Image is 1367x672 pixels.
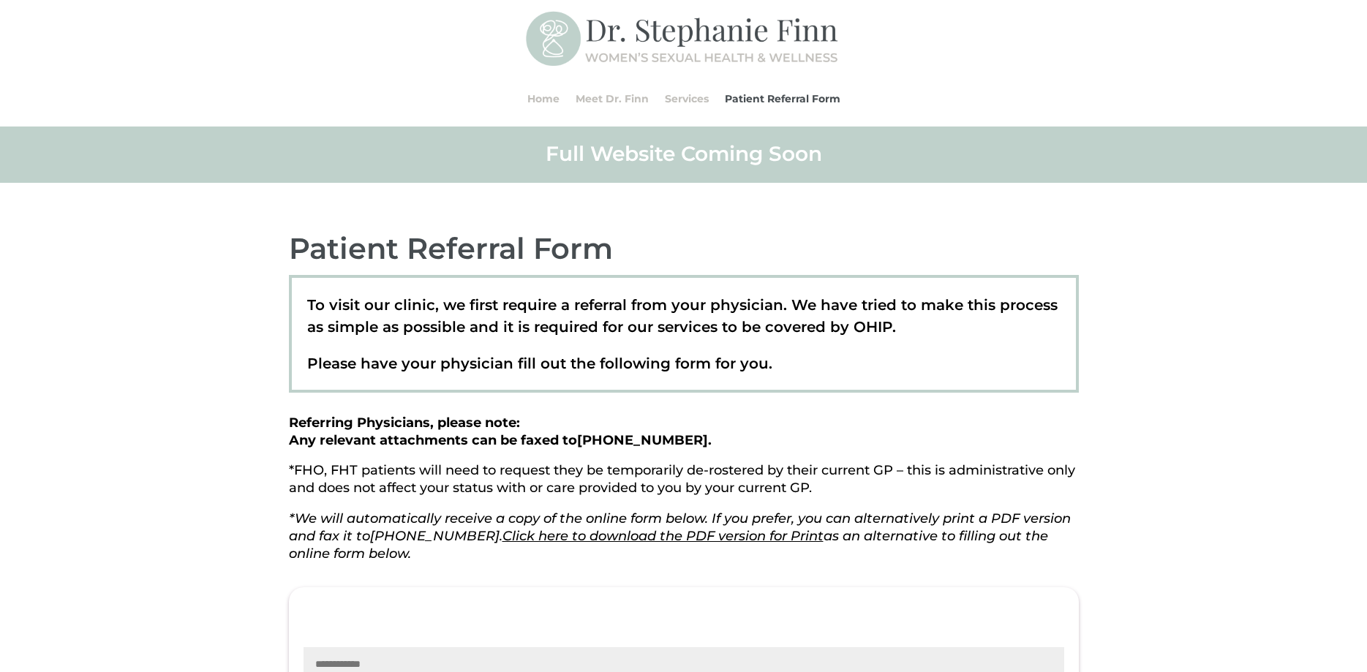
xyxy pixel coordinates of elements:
[577,432,708,448] span: [PHONE_NUMBER]
[289,462,1079,510] p: *FHO, FHT patients will need to request they be temporarily de-rostered by their current GP – thi...
[665,71,709,127] a: Services
[527,71,560,127] a: Home
[289,140,1079,174] h2: Full Website Coming Soon
[502,528,824,544] a: Click here to download the PDF version for Print
[307,352,1060,374] p: Please have your physician fill out the following form for you.
[576,71,649,127] a: Meet Dr. Finn
[307,294,1060,352] p: To visit our clinic, we first require a referral from your physician. We have tried to make this ...
[289,230,1079,275] h2: Patient Referral Form
[370,528,500,544] span: [PHONE_NUMBER]
[289,510,1071,562] em: *We will automatically receive a copy of the online form below. If you prefer, you can alternativ...
[725,71,840,127] a: Patient Referral Form
[289,415,712,448] strong: Referring Physicians, please note: Any relevant attachments can be faxed to .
